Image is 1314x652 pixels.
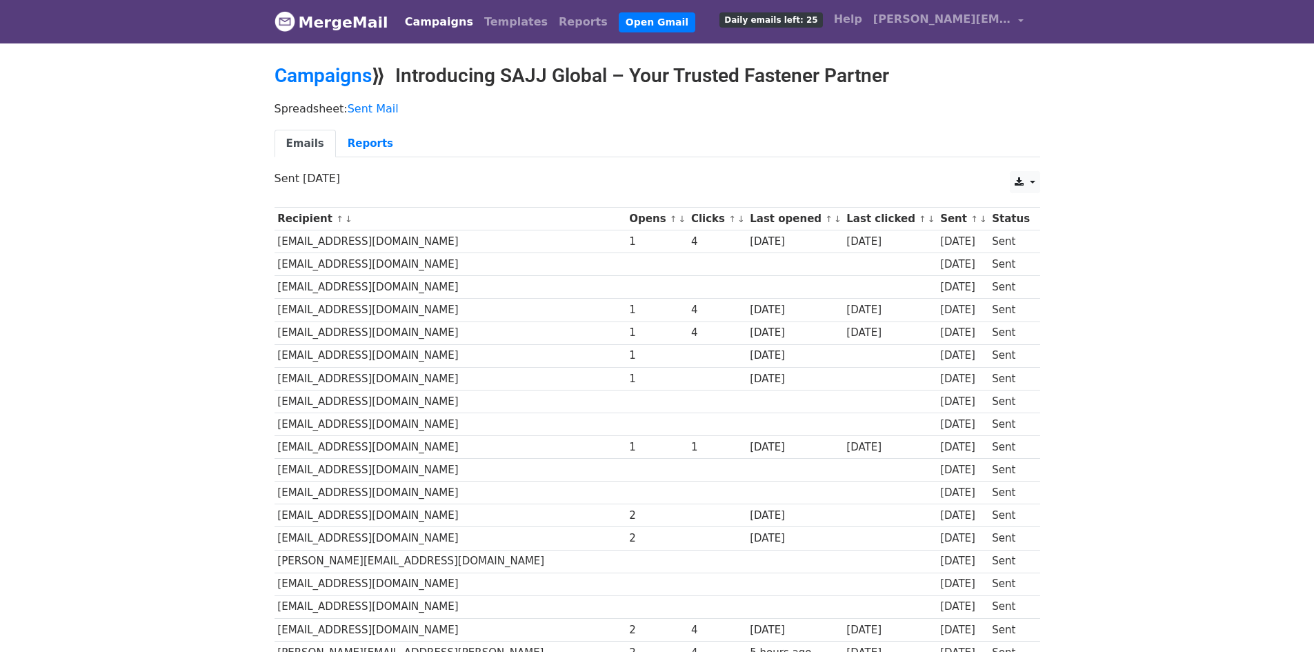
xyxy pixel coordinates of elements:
td: [EMAIL_ADDRESS][DOMAIN_NAME] [275,413,626,435]
a: ↓ [928,214,935,224]
a: Reports [336,130,405,158]
div: [DATE] [846,622,933,638]
th: Clicks [688,208,746,230]
div: [DATE] [940,371,986,387]
div: 1 [629,439,684,455]
div: [DATE] [940,508,986,524]
a: ↓ [345,214,352,224]
th: Sent [937,208,988,230]
div: [DATE] [750,531,839,546]
td: Sent [988,618,1033,641]
div: 2 [629,622,684,638]
a: ↓ [737,214,745,224]
td: [EMAIL_ADDRESS][DOMAIN_NAME] [275,230,626,253]
div: [DATE] [750,234,839,250]
div: 1 [691,439,744,455]
td: [EMAIL_ADDRESS][DOMAIN_NAME] [275,276,626,299]
div: [DATE] [940,553,986,569]
a: ↑ [970,214,978,224]
a: Templates [479,8,553,36]
a: ↑ [670,214,677,224]
td: Sent [988,413,1033,435]
td: [EMAIL_ADDRESS][DOMAIN_NAME] [275,367,626,390]
div: [DATE] [940,576,986,592]
a: Open Gmail [619,12,695,32]
div: [DATE] [940,622,986,638]
td: Sent [988,367,1033,390]
td: [EMAIL_ADDRESS][DOMAIN_NAME] [275,436,626,459]
div: 1 [629,302,684,318]
th: Recipient [275,208,626,230]
a: ↑ [336,214,344,224]
a: MergeMail [275,8,388,37]
div: [DATE] [940,394,986,410]
div: 4 [691,622,744,638]
div: [DATE] [940,234,986,250]
h2: ⟫ Introducing SAJJ Global – Your Trusted Fastener Partner [275,64,1040,88]
div: [DATE] [940,417,986,433]
th: Status [988,208,1033,230]
span: [PERSON_NAME][EMAIL_ADDRESS][DOMAIN_NAME] [873,11,1011,28]
div: [DATE] [846,302,933,318]
div: [DATE] [940,599,986,615]
div: 2 [629,531,684,546]
td: Sent [988,527,1033,550]
div: [DATE] [940,348,986,364]
div: 4 [691,234,744,250]
td: [EMAIL_ADDRESS][DOMAIN_NAME] [275,299,626,322]
td: Sent [988,459,1033,482]
td: Sent [988,482,1033,504]
div: [DATE] [750,439,839,455]
td: Sent [988,390,1033,413]
td: [EMAIL_ADDRESS][DOMAIN_NAME] [275,573,626,595]
td: Sent [988,573,1033,595]
div: [DATE] [940,325,986,341]
td: Sent [988,550,1033,573]
td: Sent [988,436,1033,459]
a: Daily emails left: 25 [714,6,828,33]
td: [EMAIL_ADDRESS][DOMAIN_NAME] [275,390,626,413]
div: [DATE] [750,348,839,364]
td: Sent [988,322,1033,344]
td: [EMAIL_ADDRESS][DOMAIN_NAME] [275,595,626,618]
div: [DATE] [846,325,933,341]
div: [DATE] [846,234,933,250]
td: Sent [988,344,1033,367]
td: [EMAIL_ADDRESS][DOMAIN_NAME] [275,618,626,641]
div: [DATE] [940,279,986,295]
td: [PERSON_NAME][EMAIL_ADDRESS][DOMAIN_NAME] [275,550,626,573]
div: [DATE] [750,302,839,318]
td: [EMAIL_ADDRESS][DOMAIN_NAME] [275,344,626,367]
a: Emails [275,130,336,158]
a: Campaigns [275,64,372,87]
a: Reports [553,8,613,36]
th: Last opened [746,208,843,230]
td: [EMAIL_ADDRESS][DOMAIN_NAME] [275,322,626,344]
div: [DATE] [846,439,933,455]
div: 2 [629,508,684,524]
td: Sent [988,595,1033,618]
td: Sent [988,504,1033,527]
div: [DATE] [940,439,986,455]
a: Sent Mail [348,102,399,115]
div: [DATE] [940,485,986,501]
a: ↓ [834,214,842,224]
p: Sent [DATE] [275,171,1040,186]
a: ↓ [979,214,987,224]
div: 1 [629,234,684,250]
a: ↑ [919,214,926,224]
div: 4 [691,325,744,341]
span: Daily emails left: 25 [719,12,822,28]
td: Sent [988,230,1033,253]
a: ↓ [679,214,686,224]
div: [DATE] [940,257,986,273]
th: Opens [626,208,688,230]
a: Campaigns [399,8,479,36]
div: [DATE] [750,508,839,524]
img: MergeMail logo [275,11,295,32]
div: [DATE] [750,371,839,387]
div: [DATE] [750,622,839,638]
div: [DATE] [940,462,986,478]
div: 1 [629,325,684,341]
td: [EMAIL_ADDRESS][DOMAIN_NAME] [275,253,626,276]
